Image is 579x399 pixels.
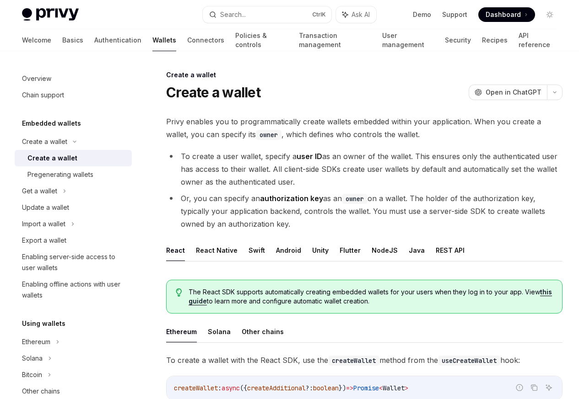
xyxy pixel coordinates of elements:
[486,88,541,97] span: Open in ChatGPT
[22,73,51,84] div: Overview
[312,11,326,18] span: Ctrl K
[15,166,132,183] a: Pregenerating wallets
[203,6,331,23] button: Search...CtrlK
[166,150,563,188] li: To create a user wallet, specify a as an owner of the wallet. This ensures only the authenticated...
[256,130,281,140] code: owner
[15,276,132,303] a: Enabling offline actions with user wallets
[543,382,555,394] button: Ask AI
[336,6,376,23] button: Ask AI
[166,115,563,141] span: Privy enables you to programmatically create wallets embedded within your application. When you c...
[22,218,65,229] div: Import a wallet
[306,384,313,392] span: ?:
[22,353,43,364] div: Solana
[240,384,247,392] span: ({
[405,384,408,392] span: >
[382,29,434,51] a: User management
[299,29,372,51] a: Transaction management
[383,384,405,392] span: Wallet
[297,152,322,161] strong: user ID
[22,336,50,347] div: Ethereum
[276,239,301,261] button: Android
[15,87,132,103] a: Chain support
[176,288,182,297] svg: Tip
[22,29,51,51] a: Welcome
[166,84,260,101] h1: Create a wallet
[174,384,218,392] span: createWallet
[409,239,425,261] button: Java
[15,232,132,249] a: Export a wallet
[27,169,93,180] div: Pregenerating wallets
[15,249,132,276] a: Enabling server-side access to user wallets
[445,29,471,51] a: Security
[22,136,67,147] div: Create a wallet
[352,10,370,19] span: Ask AI
[542,7,557,22] button: Toggle dark mode
[22,202,69,213] div: Update a wallet
[242,321,284,342] button: Other chains
[218,384,222,392] span: :
[528,382,540,394] button: Copy the contents from the code block
[339,384,346,392] span: })
[478,7,535,22] a: Dashboard
[353,384,379,392] span: Promise
[220,9,246,20] div: Search...
[340,239,361,261] button: Flutter
[196,239,238,261] button: React Native
[247,384,306,392] span: createAdditional
[22,118,81,129] h5: Embedded wallets
[62,29,83,51] a: Basics
[22,251,126,273] div: Enabling server-side access to user wallets
[519,29,557,51] a: API reference
[22,386,60,397] div: Other chains
[342,194,368,204] code: owner
[27,153,77,164] div: Create a wallet
[94,29,141,51] a: Authentication
[15,150,132,166] a: Create a wallet
[328,356,379,366] code: createWallet
[482,29,508,51] a: Recipes
[379,384,383,392] span: <
[22,186,57,197] div: Get a wallet
[312,239,329,261] button: Unity
[222,384,240,392] span: async
[187,29,224,51] a: Connectors
[166,70,563,80] div: Create a wallet
[22,369,42,380] div: Bitcoin
[260,194,323,203] strong: authorization key
[313,384,339,392] span: boolean
[22,8,79,21] img: light logo
[249,239,265,261] button: Swift
[22,235,66,246] div: Export a wallet
[413,10,431,19] a: Demo
[208,321,231,342] button: Solana
[438,356,500,366] code: useCreateWallet
[235,29,288,51] a: Policies & controls
[189,287,553,306] span: The React SDK supports automatically creating embedded wallets for your users when they log in to...
[166,192,563,230] li: Or, you can specify an as an on a wallet. The holder of the authorization key, typically your app...
[22,90,64,101] div: Chain support
[152,29,176,51] a: Wallets
[346,384,353,392] span: =>
[469,85,547,100] button: Open in ChatGPT
[15,70,132,87] a: Overview
[486,10,521,19] span: Dashboard
[514,382,525,394] button: Report incorrect code
[166,321,197,342] button: Ethereum
[15,199,132,216] a: Update a wallet
[442,10,467,19] a: Support
[22,279,126,301] div: Enabling offline actions with user wallets
[436,239,465,261] button: REST API
[372,239,398,261] button: NodeJS
[166,239,185,261] button: React
[22,318,65,329] h5: Using wallets
[166,354,563,367] span: To create a wallet with the React SDK, use the method from the hook:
